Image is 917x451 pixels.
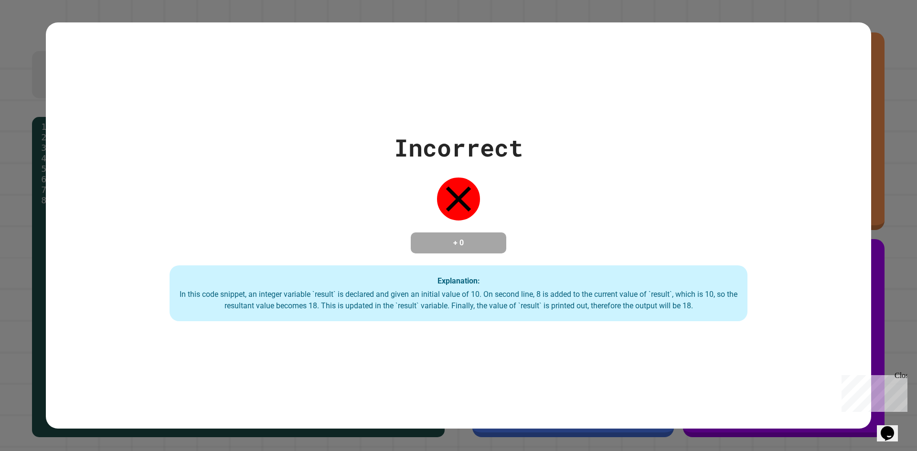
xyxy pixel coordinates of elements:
strong: Explanation: [437,276,480,285]
div: Incorrect [394,130,523,166]
iframe: chat widget [838,371,907,412]
iframe: chat widget [877,413,907,441]
div: Chat with us now!Close [4,4,66,61]
div: In this code snippet, an integer variable `result` is declared and given an initial value of 10. ... [179,289,738,312]
h4: + 0 [420,237,497,249]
